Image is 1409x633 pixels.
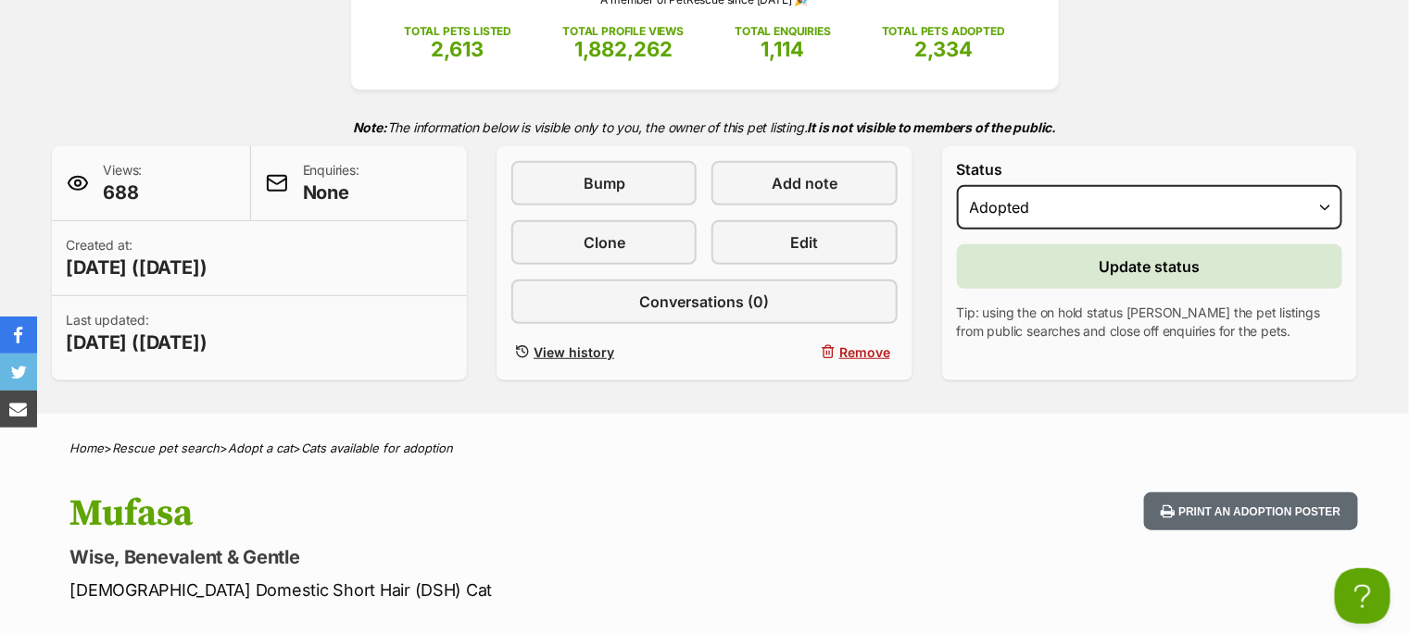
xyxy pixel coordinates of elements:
[1100,255,1201,278] span: Update status
[24,441,1386,455] div: > > >
[511,220,697,265] a: Clone
[70,544,854,570] p: Wise, Benevalent & Gentle
[511,279,898,324] a: Conversations (0)
[302,441,454,455] a: Cats available for adoption
[67,236,208,280] p: Created at:
[808,119,1057,135] strong: It is not visible to members of the public.
[761,37,805,61] span: 1,114
[70,492,854,535] h1: Mufasa
[584,172,625,194] span: Bump
[882,23,1005,40] p: TOTAL PETS ADOPTED
[574,37,673,61] span: 1,882,262
[353,119,387,135] strong: Note:
[562,23,684,40] p: TOTAL PROFILE VIEWS
[639,291,769,313] span: Conversations (0)
[104,180,143,205] span: 688
[67,329,208,355] span: [DATE] ([DATE])
[52,108,1358,146] p: The information below is visible only to you, the owner of this pet listing.
[957,244,1343,289] button: Update status
[229,441,294,455] a: Adopt a cat
[711,339,897,366] button: Remove
[735,23,830,40] p: TOTAL ENQUIRIES
[1335,568,1390,624] iframe: Help Scout Beacon - Open
[511,339,697,366] a: View history
[303,180,359,205] span: None
[67,254,208,280] span: [DATE] ([DATE])
[104,161,143,205] p: Views:
[432,37,484,61] span: 2,613
[711,161,897,205] a: Add note
[113,441,220,455] a: Rescue pet search
[1144,492,1357,530] button: Print an adoption poster
[839,342,890,362] span: Remove
[70,577,854,602] p: [DEMOGRAPHIC_DATA] Domestic Short Hair (DSH) Cat
[534,342,614,362] span: View history
[303,161,359,205] p: Enquiries:
[914,37,973,61] span: 2,334
[404,23,511,40] p: TOTAL PETS LISTED
[711,220,897,265] a: Edit
[511,161,697,205] a: Bump
[67,311,208,355] p: Last updated:
[957,304,1343,341] p: Tip: using the on hold status [PERSON_NAME] the pet listings from public searches and close off e...
[772,172,837,194] span: Add note
[957,161,1343,178] label: Status
[791,231,819,254] span: Edit
[70,441,105,455] a: Home
[584,231,625,254] span: Clone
